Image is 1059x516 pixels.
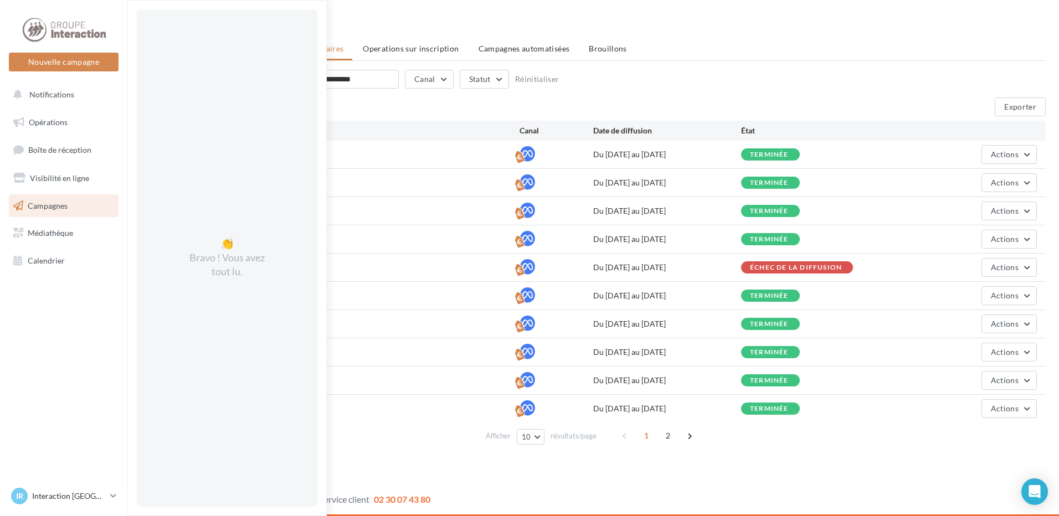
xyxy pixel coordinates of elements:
[750,208,789,215] div: terminée
[7,138,121,162] a: Boîte de réception
[981,343,1037,362] button: Actions
[28,228,73,238] span: Médiathèque
[981,173,1037,192] button: Actions
[981,145,1037,164] button: Actions
[517,429,545,445] button: 10
[981,286,1037,305] button: Actions
[28,200,68,210] span: Campagnes
[522,432,531,441] span: 10
[741,125,889,136] div: État
[9,53,119,71] button: Nouvelle campagne
[405,70,454,89] button: Canal
[981,230,1037,249] button: Actions
[29,117,68,127] span: Opérations
[638,427,655,445] span: 1
[991,291,1019,300] span: Actions
[7,194,121,218] a: Campagnes
[29,90,74,99] span: Notifications
[981,371,1037,390] button: Actions
[750,405,789,412] div: terminée
[593,262,741,273] div: Du [DATE] au [DATE]
[593,125,741,136] div: Date de diffusion
[7,111,121,134] a: Opérations
[991,347,1019,357] span: Actions
[374,494,430,504] span: 02 30 07 43 80
[28,145,91,154] span: Boîte de réception
[7,249,121,272] a: Calendrier
[589,44,627,53] span: Brouillons
[28,256,65,265] span: Calendrier
[981,258,1037,277] button: Actions
[659,427,677,445] span: 2
[593,403,741,414] div: Du [DATE] au [DATE]
[991,404,1019,413] span: Actions
[593,177,741,188] div: Du [DATE] au [DATE]
[16,491,23,502] span: IR
[750,179,789,187] div: terminée
[750,349,789,356] div: terminée
[995,97,1046,116] button: Exporter
[1021,478,1048,505] div: Open Intercom Messenger
[593,347,741,358] div: Du [DATE] au [DATE]
[141,18,1046,34] div: Mes campagnes
[320,494,369,504] span: Service client
[981,399,1037,418] button: Actions
[515,75,559,84] button: Réinitialiser
[9,486,119,507] a: IR Interaction [GEOGRAPHIC_DATA]
[750,236,789,243] div: terminée
[991,234,1019,244] span: Actions
[991,262,1019,272] span: Actions
[991,178,1019,187] span: Actions
[479,44,570,53] span: Campagnes automatisées
[750,264,842,271] div: Échec de la diffusion
[486,431,511,441] span: Afficher
[551,431,597,441] span: résultats/page
[460,70,509,89] button: Statut
[7,83,116,106] button: Notifications
[150,125,520,136] div: Nom
[750,292,789,300] div: terminée
[593,149,741,160] div: Du [DATE] au [DATE]
[593,234,741,245] div: Du [DATE] au [DATE]
[991,375,1019,385] span: Actions
[593,318,741,329] div: Du [DATE] au [DATE]
[520,125,593,136] div: Canal
[363,44,459,53] span: Operations sur inscription
[7,221,121,245] a: Médiathèque
[32,491,106,502] p: Interaction [GEOGRAPHIC_DATA]
[7,167,121,190] a: Visibilité en ligne
[30,173,89,183] span: Visibilité en ligne
[750,151,789,158] div: terminée
[981,202,1037,220] button: Actions
[991,319,1019,328] span: Actions
[593,290,741,301] div: Du [DATE] au [DATE]
[593,205,741,216] div: Du [DATE] au [DATE]
[593,375,741,386] div: Du [DATE] au [DATE]
[750,377,789,384] div: terminée
[981,314,1037,333] button: Actions
[991,149,1019,159] span: Actions
[991,206,1019,215] span: Actions
[750,321,789,328] div: terminée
